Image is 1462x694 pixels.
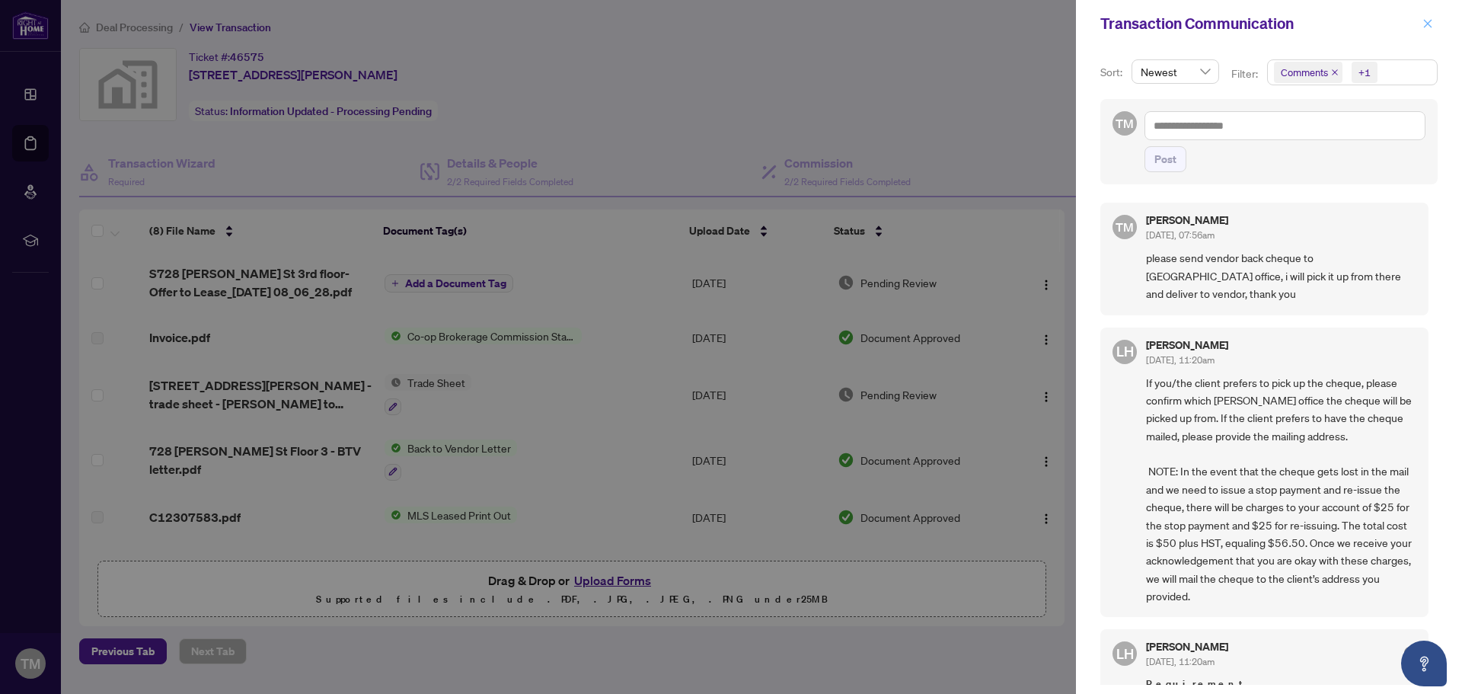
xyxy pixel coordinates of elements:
span: close [1331,69,1339,76]
span: LH [1116,643,1134,664]
h5: [PERSON_NAME] [1146,340,1228,350]
span: LH [1116,341,1134,362]
span: close [1422,18,1433,29]
span: check-circle [1404,647,1416,659]
span: please send vendor back cheque to [GEOGRAPHIC_DATA] office, i will pick it up from there and deli... [1146,249,1416,302]
div: +1 [1358,65,1371,80]
span: TM [1116,218,1133,237]
button: Open asap [1401,641,1447,686]
span: [DATE], 11:20am [1146,656,1215,667]
span: TM [1116,114,1133,133]
button: Post [1144,146,1186,172]
p: Sort: [1100,64,1125,81]
span: [DATE], 07:56am [1146,229,1215,241]
span: [DATE], 11:20am [1146,354,1215,366]
h5: [PERSON_NAME] [1146,641,1228,652]
span: Requirement [1146,676,1416,692]
div: Transaction Communication [1100,12,1418,35]
span: If you/the client prefers to pick up the cheque, please confirm which [PERSON_NAME] office the ch... [1146,374,1416,606]
h5: [PERSON_NAME] [1146,215,1228,225]
span: Comments [1274,62,1342,83]
p: Filter: [1231,66,1260,82]
span: Comments [1281,65,1328,80]
span: Newest [1141,60,1210,83]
